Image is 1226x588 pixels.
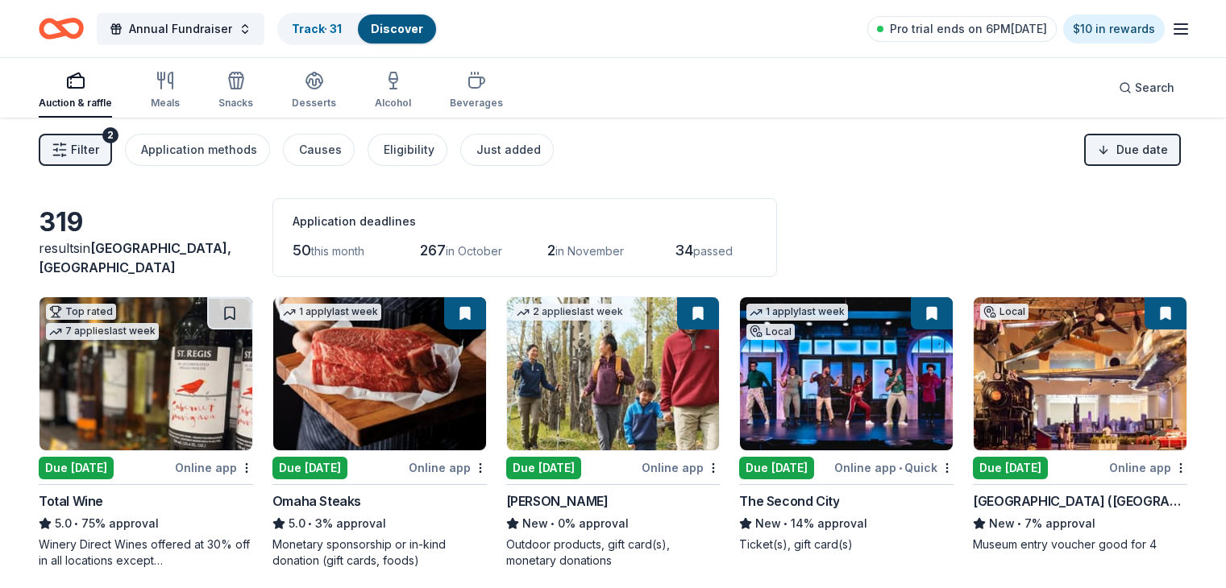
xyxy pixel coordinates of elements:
div: Application deadlines [293,212,757,231]
span: 267 [420,242,446,259]
img: Image for Museum of Science and Industry (Chicago) [974,297,1187,450]
div: Online app [175,458,253,478]
a: Image for Total WineTop rated7 applieslast weekDue [DATE]Online appTotal Wine5.0•75% approvalWine... [39,296,253,569]
a: Image for L.L.Bean2 applieslast weekDue [DATE]Online app[PERSON_NAME]New•0% approvalOutdoor produ... [506,296,721,569]
span: 50 [293,242,311,259]
button: Causes [283,134,355,166]
div: Monetary sponsorship or in-kind donation (gift cards, foods) [272,536,487,569]
div: Online app [1109,458,1187,478]
a: Image for Museum of Science and Industry (Chicago)LocalDue [DATE]Online app[GEOGRAPHIC_DATA] ([GE... [973,296,1187,553]
div: Online app Quick [834,458,954,478]
span: 5.0 [289,514,305,533]
div: Due [DATE] [973,457,1048,479]
div: 2 [102,127,118,143]
div: Total Wine [39,491,103,511]
button: Beverages [450,64,503,118]
div: Due [DATE] [39,457,114,479]
div: results [39,238,253,277]
span: in October [446,244,502,258]
button: Meals [151,64,180,118]
div: Omaha Steaks [272,491,361,511]
img: Image for Total Wine [39,297,252,450]
span: Due date [1116,140,1168,159]
div: Due [DATE] [272,457,347,479]
span: New [522,514,548,533]
div: Beverages [450,97,503,110]
div: Alcohol [375,97,411,110]
img: Image for The Second City [740,297,953,450]
a: Pro trial ends on 6PM[DATE] [867,16,1057,42]
div: Top rated [46,304,116,320]
span: passed [693,244,733,258]
button: Alcohol [375,64,411,118]
span: this month [311,244,364,258]
span: Filter [71,140,99,159]
img: Image for L.L.Bean [507,297,720,450]
span: in [39,240,231,275]
span: • [899,462,902,474]
span: [GEOGRAPHIC_DATA], [GEOGRAPHIC_DATA] [39,240,231,275]
a: Image for The Second City1 applylast weekLocalDue [DATE]Online app•QuickThe Second CityNew•14% ap... [739,296,954,553]
div: 1 apply last week [280,304,381,321]
span: • [1018,517,1022,530]
a: Discover [371,22,423,35]
span: New [755,514,781,533]
a: Home [39,10,84,48]
button: Search [1106,72,1187,104]
div: [GEOGRAPHIC_DATA] ([GEOGRAPHIC_DATA]) [973,491,1187,511]
a: $10 in rewards [1063,14,1165,43]
button: Eligibility [368,134,447,166]
div: Outdoor products, gift card(s), monetary donations [506,536,721,569]
div: 0% approval [506,514,721,533]
span: • [551,517,555,530]
div: Meals [151,97,180,110]
button: Due date [1084,134,1181,166]
a: Image for Omaha Steaks 1 applylast weekDue [DATE]Online appOmaha Steaks5.0•3% approvalMonetary sp... [272,296,487,569]
div: The Second City [739,491,839,511]
span: in November [555,244,624,258]
img: Image for Omaha Steaks [273,297,486,450]
div: 7% approval [973,514,1187,533]
div: 2 applies last week [513,304,626,321]
button: Desserts [292,64,336,118]
div: Desserts [292,97,336,110]
div: 3% approval [272,514,487,533]
div: Application methods [141,140,257,159]
div: Due [DATE] [506,457,581,479]
button: Annual Fundraiser [97,13,264,45]
div: Online app [642,458,720,478]
div: Due [DATE] [739,457,814,479]
div: 75% approval [39,514,253,533]
div: Just added [476,140,541,159]
div: 7 applies last week [46,323,159,340]
span: Pro trial ends on 6PM[DATE] [890,19,1047,39]
div: Ticket(s), gift card(s) [739,536,954,553]
div: Winery Direct Wines offered at 30% off in all locations except [GEOGRAPHIC_DATA], [GEOGRAPHIC_DAT... [39,536,253,569]
div: [PERSON_NAME] [506,491,609,511]
div: Museum entry voucher good for 4 [973,536,1187,553]
button: Auction & raffle [39,64,112,118]
span: Annual Fundraiser [129,19,232,39]
span: • [74,517,78,530]
div: 14% approval [739,514,954,533]
div: Online app [409,458,487,478]
div: Causes [299,140,342,159]
div: 319 [39,206,253,238]
span: New [989,514,1015,533]
span: • [784,517,788,530]
button: Filter2 [39,134,112,166]
div: Snacks [218,97,253,110]
div: Auction & raffle [39,97,112,110]
span: 5.0 [55,514,72,533]
div: Local [746,324,795,340]
a: Track· 31 [292,22,342,35]
span: 34 [675,242,693,259]
button: Snacks [218,64,253,118]
button: Just added [460,134,554,166]
div: Eligibility [384,140,434,159]
span: • [308,517,312,530]
div: 1 apply last week [746,304,848,321]
button: Application methods [125,134,270,166]
div: Local [980,304,1029,320]
span: 2 [547,242,555,259]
